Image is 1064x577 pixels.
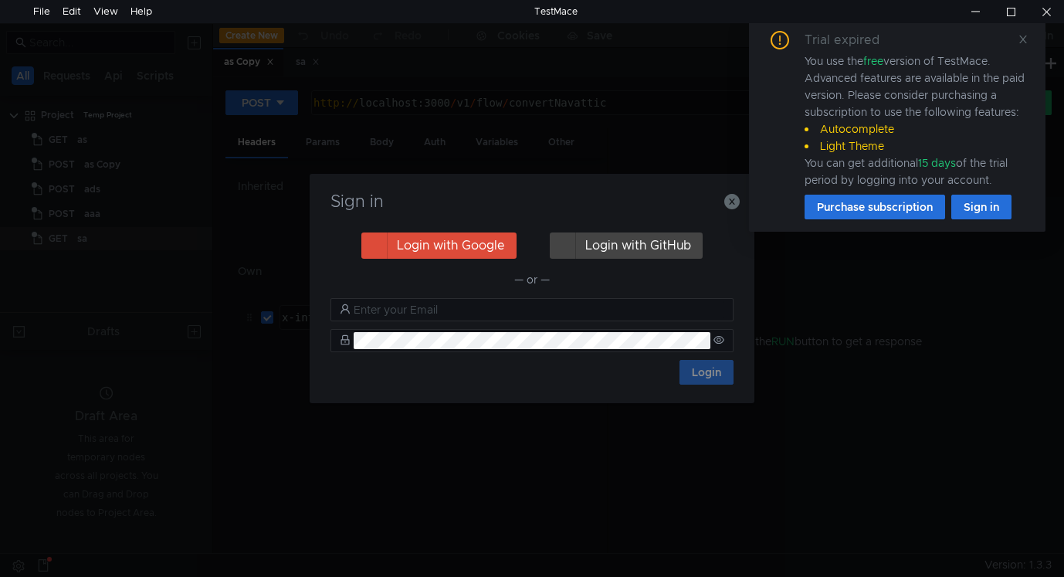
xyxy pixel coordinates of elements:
input: Enter your Email [354,301,724,318]
div: You use the version of TestMace. Advanced features are available in the paid version. Please cons... [805,53,1027,188]
li: Light Theme [805,137,1027,154]
div: You can get additional of the trial period by logging into your account. [805,154,1027,188]
h3: Sign in [328,192,736,211]
div: Trial expired [805,31,898,49]
span: 15 days [918,156,956,170]
span: free [863,54,883,68]
div: — or — [330,270,734,289]
button: Purchase subscription [805,195,945,219]
button: Login with Google [361,232,517,259]
button: Login with GitHub [550,232,703,259]
button: Sign in [951,195,1011,219]
li: Autocomplete [805,120,1027,137]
